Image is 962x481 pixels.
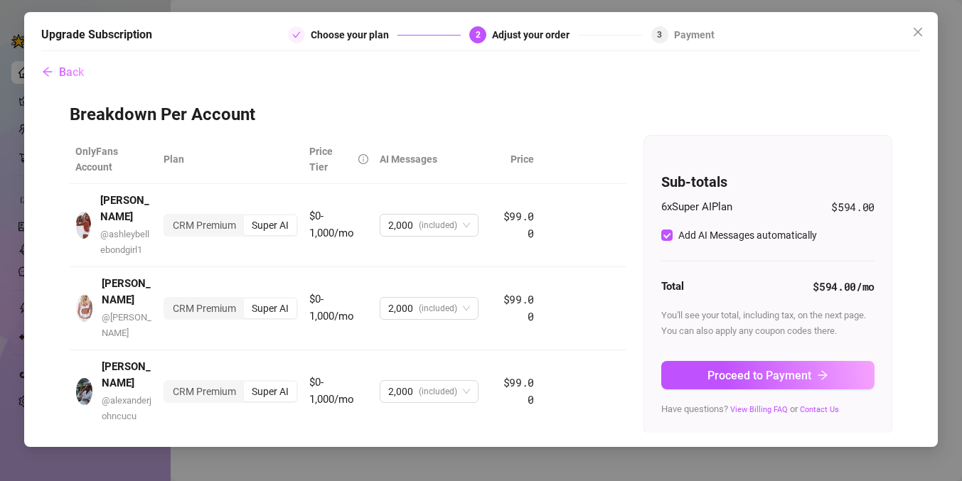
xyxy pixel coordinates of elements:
div: segmented control [164,380,298,403]
div: CRM Premium [165,215,244,235]
div: Adjust your order [492,26,578,43]
span: $0-1,000/mo [309,293,354,323]
span: (included) [419,381,457,402]
img: avatar.jpg [76,378,92,405]
span: 6 x Super AI Plan [661,199,732,216]
h5: Upgrade Subscription [41,26,152,43]
a: View Billing FAQ [730,405,788,414]
span: info-circle [358,154,368,164]
span: arrow-right [817,369,828,381]
button: Proceed to Paymentarrow-right [661,361,875,389]
span: Close [907,26,929,38]
th: AI Messages [374,135,496,184]
span: 2,000 [388,298,413,319]
span: check [292,31,301,39]
th: Price [496,135,540,184]
span: close [912,26,924,38]
th: Plan [158,135,304,184]
div: Payment [674,26,715,43]
h3: Breakdown Per Account [70,104,892,126]
div: Super AI [244,298,296,318]
div: CRM Premium [165,382,244,401]
span: @ [PERSON_NAME] [102,312,151,338]
span: Proceed to Payment [707,369,811,382]
span: 3 [657,30,662,40]
h4: Sub-totals [661,172,875,192]
strong: $594.00 /mo [813,279,875,293]
span: $594.00 [831,199,875,216]
div: Choose your plan [311,26,397,43]
div: segmented control [164,297,298,320]
strong: [PERSON_NAME] [102,360,151,390]
span: 2,000 [388,381,413,402]
strong: Total [661,280,684,293]
span: 2 [476,30,481,40]
span: $99.00 [503,292,535,323]
div: Super AI [244,382,296,401]
span: @ alexanderjohncucu [102,395,151,421]
th: OnlyFans Account [70,135,158,184]
span: arrow-left [42,66,53,77]
span: 2,000 [388,215,413,236]
span: You'll see your total, including tax, on the next page. You can also apply any coupon codes there. [661,310,866,336]
span: $0-1,000/mo [309,210,354,239]
span: $0-1,000/mo [309,376,354,406]
button: Close [907,21,929,43]
div: Add AI Messages automatically [678,227,817,243]
img: avatar.jpg [76,212,92,239]
span: @ ashleybellebondgirl1 [100,229,149,255]
div: segmented control [164,214,298,237]
div: CRM Premium [165,298,244,318]
span: Have questions? or [661,404,839,414]
button: Back [41,58,85,87]
span: Back [59,65,84,79]
span: Price Tier [309,146,333,173]
span: (included) [419,215,457,236]
span: $99.00 [503,209,535,240]
strong: [PERSON_NAME] [102,277,151,307]
div: Super AI [244,215,296,235]
a: Contact Us [800,405,839,414]
span: $99.00 [503,375,535,406]
strong: [PERSON_NAME] [100,194,149,224]
iframe: Intercom live chat [914,433,948,467]
span: (included) [419,298,457,319]
img: avatar.jpg [76,295,92,322]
